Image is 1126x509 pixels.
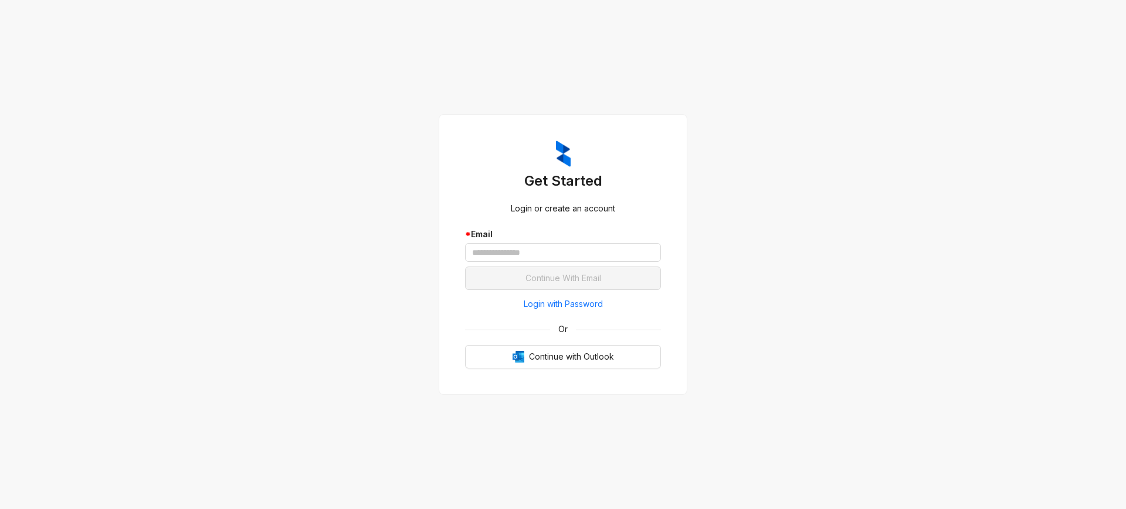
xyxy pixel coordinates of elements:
span: Or [550,323,576,336]
div: Email [465,228,661,241]
span: Login with Password [524,298,603,310]
img: ZumaIcon [556,141,571,168]
button: Login with Password [465,295,661,313]
span: Continue with Outlook [529,350,614,363]
button: OutlookContinue with Outlook [465,345,661,368]
button: Continue With Email [465,267,661,290]
h3: Get Started [465,172,661,190]
img: Outlook [513,351,524,363]
div: Login or create an account [465,202,661,215]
